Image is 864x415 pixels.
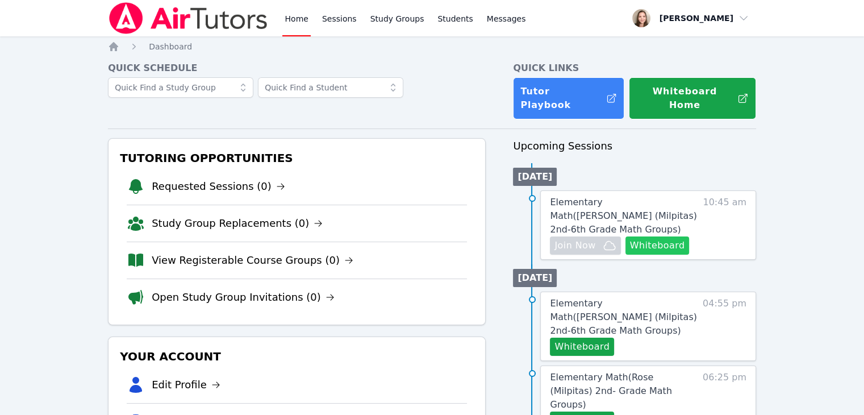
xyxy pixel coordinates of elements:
a: Study Group Replacements (0) [152,215,323,231]
span: 10:45 am [703,196,746,255]
a: Edit Profile [152,377,220,393]
nav: Breadcrumb [108,41,756,52]
span: Elementary Math ( [PERSON_NAME] (Milpitas) 2nd-6th Grade Math Groups ) [550,197,696,235]
h3: Your Account [118,346,476,367]
a: Dashboard [149,41,192,52]
a: Elementary Math(Rose (Milpitas) 2nd- Grade Math Groups) [550,371,697,412]
button: Whiteboard Home [629,77,756,119]
span: Join Now [554,239,595,252]
a: Requested Sessions (0) [152,179,285,194]
button: Join Now [550,236,620,255]
input: Quick Find a Study Group [108,77,253,98]
img: Air Tutors [108,2,269,34]
a: Tutor Playbook [513,77,624,119]
span: Messages [487,13,526,24]
span: Dashboard [149,42,192,51]
h4: Quick Schedule [108,61,486,75]
input: Quick Find a Student [258,77,403,98]
h3: Upcoming Sessions [513,138,756,154]
span: 04:55 pm [703,297,746,356]
button: Whiteboard [550,338,614,356]
a: Open Study Group Invitations (0) [152,289,335,305]
li: [DATE] [513,168,557,186]
span: Elementary Math ( [PERSON_NAME] (Milpitas) 2nd-6th Grade Math Groups ) [550,298,696,336]
h4: Quick Links [513,61,756,75]
a: Elementary Math([PERSON_NAME] (Milpitas) 2nd-6th Grade Math Groups) [550,297,697,338]
a: Elementary Math([PERSON_NAME] (Milpitas) 2nd-6th Grade Math Groups) [550,196,697,236]
span: Elementary Math ( Rose (Milpitas) 2nd- Grade Math Groups ) [550,372,672,410]
button: Whiteboard [625,236,690,255]
li: [DATE] [513,269,557,287]
a: View Registerable Course Groups (0) [152,252,353,268]
h3: Tutoring Opportunities [118,148,476,168]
